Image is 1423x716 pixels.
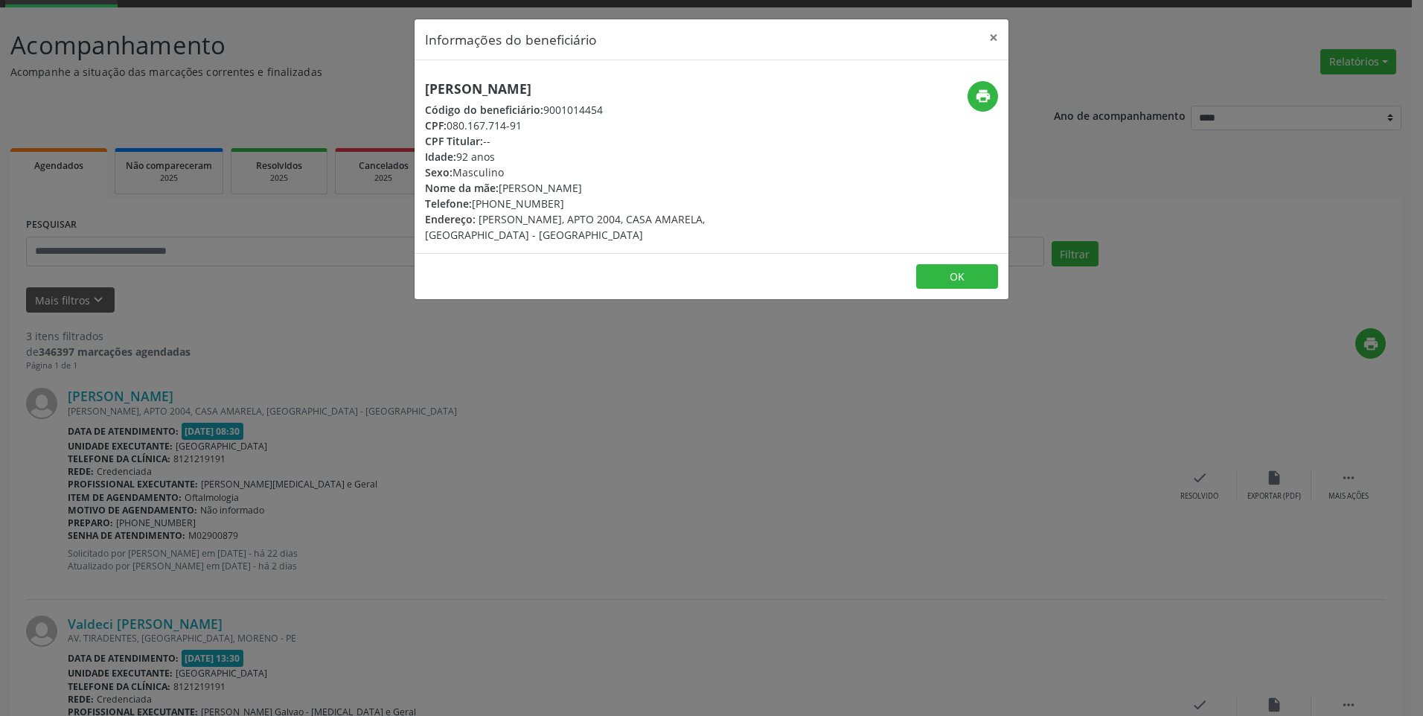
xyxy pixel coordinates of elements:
button: Close [979,19,1008,56]
span: CPF Titular: [425,134,483,148]
div: -- [425,133,800,149]
span: [PERSON_NAME], APTO 2004, CASA AMARELA, [GEOGRAPHIC_DATA] - [GEOGRAPHIC_DATA] [425,212,705,242]
span: CPF: [425,118,447,132]
span: Sexo: [425,165,453,179]
button: print [968,81,998,112]
h5: Informações do beneficiário [425,30,597,49]
div: [PHONE_NUMBER] [425,196,800,211]
div: Masculino [425,164,800,180]
h5: [PERSON_NAME] [425,81,800,97]
div: 9001014454 [425,102,800,118]
span: Endereço: [425,212,476,226]
i: print [975,88,991,104]
div: 92 anos [425,149,800,164]
span: Nome da mãe: [425,181,499,195]
button: OK [916,264,998,290]
span: Idade: [425,150,456,164]
span: Código do beneficiário: [425,103,543,117]
span: Telefone: [425,196,472,211]
div: [PERSON_NAME] [425,180,800,196]
div: 080.167.714-91 [425,118,800,133]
